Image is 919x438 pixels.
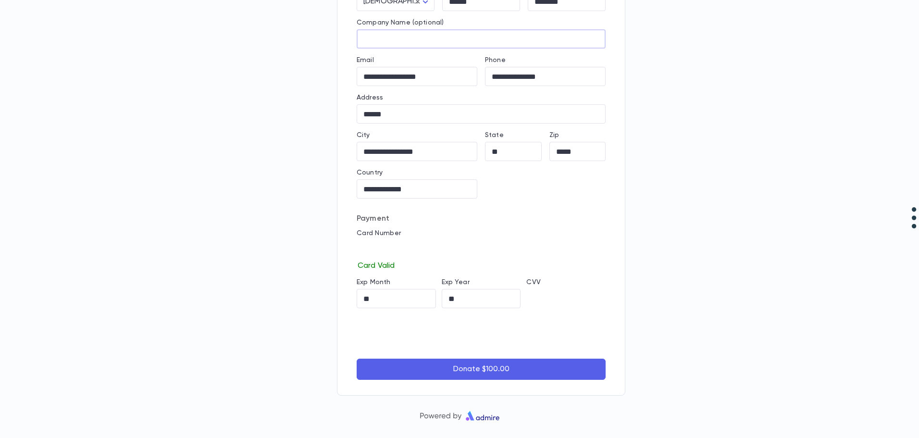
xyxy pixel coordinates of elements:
[357,229,606,237] p: Card Number
[549,131,559,139] label: Zip
[485,56,506,64] label: Phone
[357,94,383,101] label: Address
[357,259,606,271] p: Card Valid
[485,131,504,139] label: State
[357,214,606,224] p: Payment
[526,289,606,308] iframe: cvv
[357,56,374,64] label: Email
[357,131,370,139] label: City
[357,278,390,286] label: Exp Month
[357,19,444,26] label: Company Name (optional)
[526,278,606,286] p: CVV
[357,359,606,380] button: Donate $100.00
[357,240,606,259] iframe: card
[442,278,470,286] label: Exp Year
[357,169,383,176] label: Country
